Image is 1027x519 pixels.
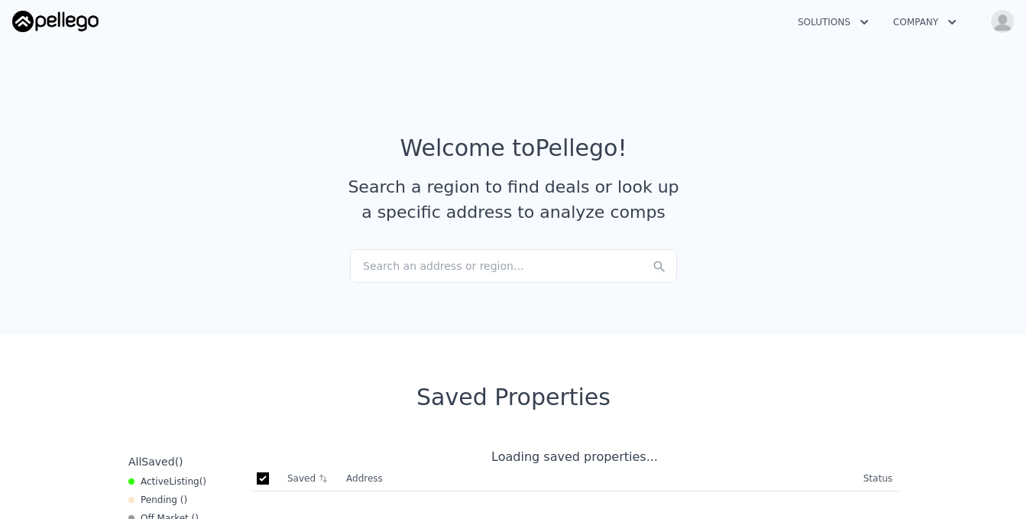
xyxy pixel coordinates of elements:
span: Active ( ) [141,475,206,488]
button: Solutions [786,8,881,36]
th: Address [340,466,857,491]
th: Status [857,466,899,491]
span: Listing [169,476,199,487]
img: avatar [990,9,1015,34]
img: Pellego [12,11,99,32]
div: Search a region to find deals or look up a specific address to analyze comps [342,174,685,225]
div: Pending ( ) [128,494,187,506]
div: All ( ) [128,454,183,469]
div: Saved Properties [122,384,905,411]
button: Company [881,8,969,36]
div: Search an address or region... [350,249,677,283]
div: Welcome to Pellego ! [400,135,627,162]
div: Loading saved properties... [251,448,899,466]
span: Saved [141,456,174,468]
th: Saved [281,466,340,491]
